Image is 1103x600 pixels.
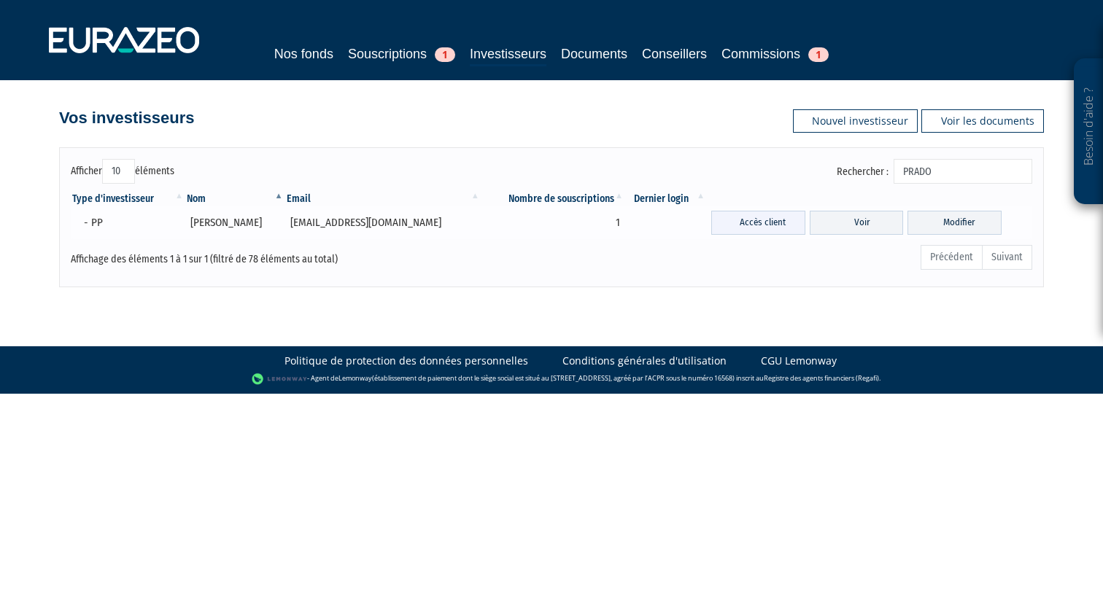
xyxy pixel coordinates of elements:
span: 1 [435,47,455,62]
a: Conditions générales d'utilisation [562,354,727,368]
th: &nbsp; [707,192,1032,206]
a: Politique de protection des données personnelles [285,354,528,368]
th: Dernier login : activer pour trier la colonne par ordre croissant [625,192,707,206]
th: Email : activer pour trier la colonne par ordre croissant [285,192,481,206]
select: Afficheréléments [102,159,135,184]
p: Besoin d'aide ? [1080,66,1097,198]
td: 1 [481,206,625,239]
a: Investisseurs [470,44,546,66]
div: - Agent de (établissement de paiement dont le siège social est situé au [STREET_ADDRESS], agréé p... [15,372,1088,386]
a: Lemonway [338,373,372,383]
th: Nombre de souscriptions : activer pour trier la colonne par ordre croissant [481,192,625,206]
h4: Vos investisseurs [59,109,194,127]
a: Nouvel investisseur [793,109,918,133]
a: Nos fonds [274,44,333,64]
a: Modifier [907,211,1002,235]
a: Conseillers [642,44,707,64]
td: [PERSON_NAME] [185,206,285,239]
td: [EMAIL_ADDRESS][DOMAIN_NAME] [285,206,481,239]
img: logo-lemonway.png [252,372,308,386]
a: Accès client [711,211,805,235]
a: Souscriptions1 [348,44,455,64]
a: Commissions1 [721,44,829,64]
div: Affichage des éléments 1 à 1 sur 1 (filtré de 78 éléments au total) [71,243,459,267]
a: CGU Lemonway [761,354,837,368]
th: Nom : activer pour trier la colonne par ordre d&eacute;croissant [185,192,285,206]
a: Registre des agents financiers (Regafi) [764,373,879,383]
th: Type d'investisseur : activer pour trier la colonne par ordre croissant [71,192,185,206]
label: Rechercher : [837,159,1032,184]
td: - PP [71,206,185,239]
input: Rechercher : [894,159,1032,184]
a: Voir [810,211,904,235]
label: Afficher éléments [71,159,174,184]
a: Documents [561,44,627,64]
a: Voir les documents [921,109,1044,133]
span: 1 [808,47,829,62]
img: 1732889491-logotype_eurazeo_blanc_rvb.png [49,27,199,53]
